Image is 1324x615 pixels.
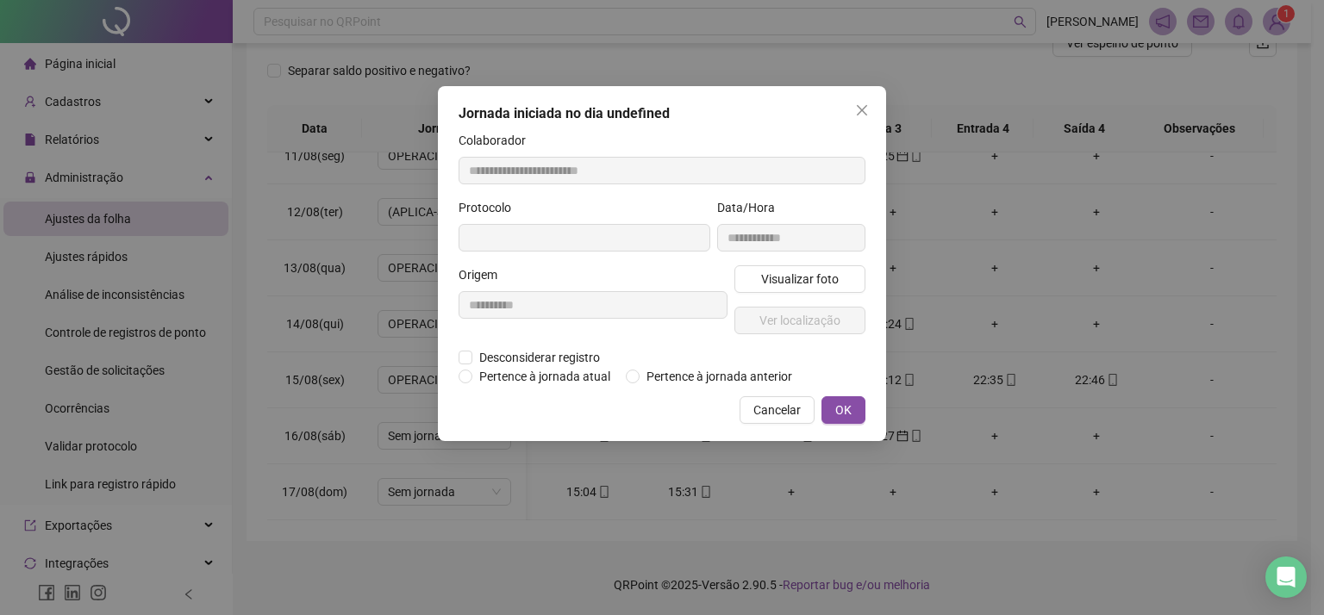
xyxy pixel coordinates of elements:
[734,307,865,334] button: Ver localização
[640,367,799,386] span: Pertence à jornada anterior
[459,198,522,217] label: Protocolo
[848,96,876,124] button: Close
[734,265,865,293] button: Visualizar foto
[472,348,607,367] span: Desconsiderar registro
[835,401,852,419] span: OK
[459,265,509,284] label: Origem
[459,103,865,124] div: Jornada iniciada no dia undefined
[753,401,801,419] span: Cancelar
[717,198,786,217] label: Data/Hora
[761,270,839,289] span: Visualizar foto
[855,103,869,117] span: close
[1265,556,1307,598] div: Open Intercom Messenger
[459,131,537,150] label: Colaborador
[821,396,865,424] button: OK
[740,396,815,424] button: Cancelar
[472,367,617,386] span: Pertence à jornada atual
